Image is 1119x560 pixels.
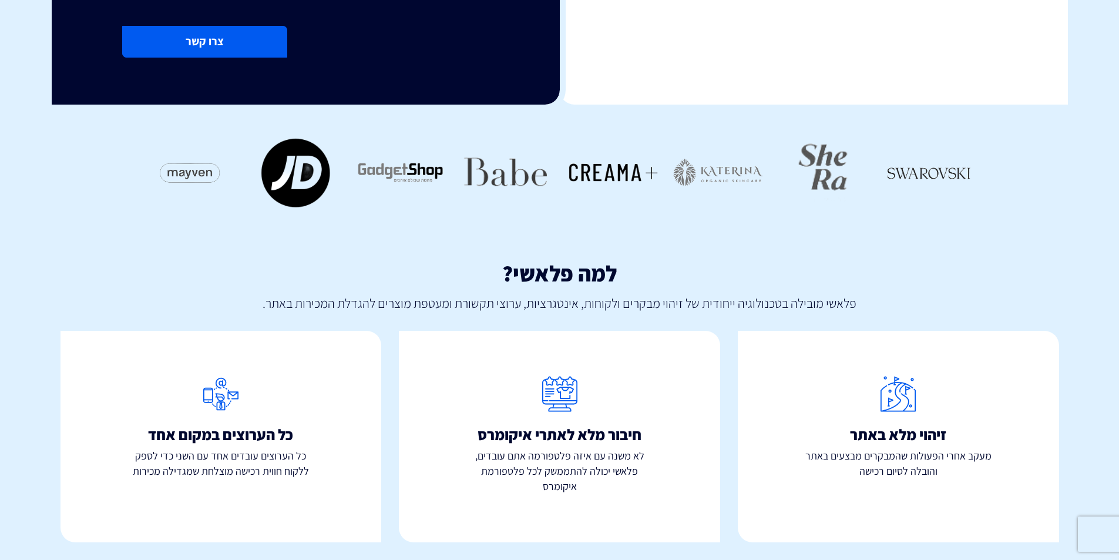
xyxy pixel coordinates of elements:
img: creama-transformed.png [566,138,660,208]
img: mayven-transformed.png [143,138,237,208]
img: babe-transformed.png [460,138,554,208]
img: swarovski-transformed.png [883,138,977,208]
p: פלאשי מובילה בטכנולוגיה ייחודית של זיהוי מבקרים ולקוחות, אינטגרציות, ערוצי תקשורת ומעטפת מוצרים ל... [61,286,1059,313]
p: כל הערוצים עובדים אחד עם השני כדי לספק ללקוח חווית רכישה מוצלחת שמגדילה מכירות [61,448,382,478]
h4: חיבור מלא לאתרי איקומרס [399,426,720,443]
img: %D7%92%D7%90%D7%93%D7%92%D7%98%D7%A9%D7%95%D7%A4-%D7%9C%D7%95%D7%92%D7%95-transformed.png [354,138,448,208]
h3: למה פלאשי? [61,261,1059,286]
img: katerina-transformed.png [671,138,765,208]
button: צרו קשר [122,26,287,57]
img: jd-sport-transformed.png [248,138,342,208]
img: she-ra-jewelry-transformed.png [777,138,871,208]
p: מעקב אחרי הפעולות שהמבקרים מבצעים באתר והובלה לסיום רכישה [738,448,1059,478]
h4: כל הערוצים במקום אחד [61,426,382,443]
p: לא משנה עם איזה פלטפורמה אתם עובדים, פלאשי יכולה להתממשק לכל פלטפורמת איקומרס [399,448,720,494]
h4: זיהוי מלא באתר [738,426,1059,443]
